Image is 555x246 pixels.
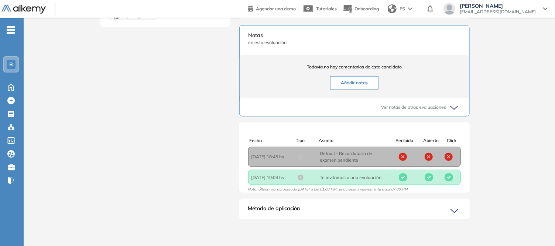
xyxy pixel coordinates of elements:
[248,4,296,13] a: Agendar una demo
[9,61,13,67] span: B
[443,137,461,144] div: Click
[460,9,536,15] span: [EMAIL_ADDRESS][DOMAIN_NAME]
[400,6,405,12] span: ES
[251,154,297,160] span: [DATE] 18:45 hs
[390,137,419,144] div: Recibido
[330,76,378,90] button: Añadir notas
[316,6,337,11] span: Tutoriales
[354,6,379,11] span: Onboarding
[7,29,15,31] i: -
[250,137,296,144] div: Fecha
[388,4,397,13] img: world
[256,6,296,11] span: Agendar una demo
[381,104,446,111] span: Ver notas de otras evaluaciones
[320,150,389,164] span: Default - Recordatorio de examen pendiente
[408,7,412,10] img: arrow
[1,5,46,14] img: Logo
[460,3,536,9] span: [PERSON_NAME]
[249,39,460,46] span: en esta evaluación
[249,31,460,39] span: Notas
[248,205,300,216] span: Método de aplicación
[251,174,297,181] span: [DATE] 10:04 hs
[296,137,319,144] div: Tipo
[248,187,408,195] span: Nota: Última vez actualizado [DATE] a las 01:00 PM, se actualiza nuevamente a las 07:00 PM
[249,64,460,70] span: Todavía no hay comentarios de este candidato
[319,137,388,144] div: Asunto
[320,174,389,181] span: Te invitamos a una evaluación
[419,137,443,144] div: Abierto
[343,1,379,17] button: Onboarding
